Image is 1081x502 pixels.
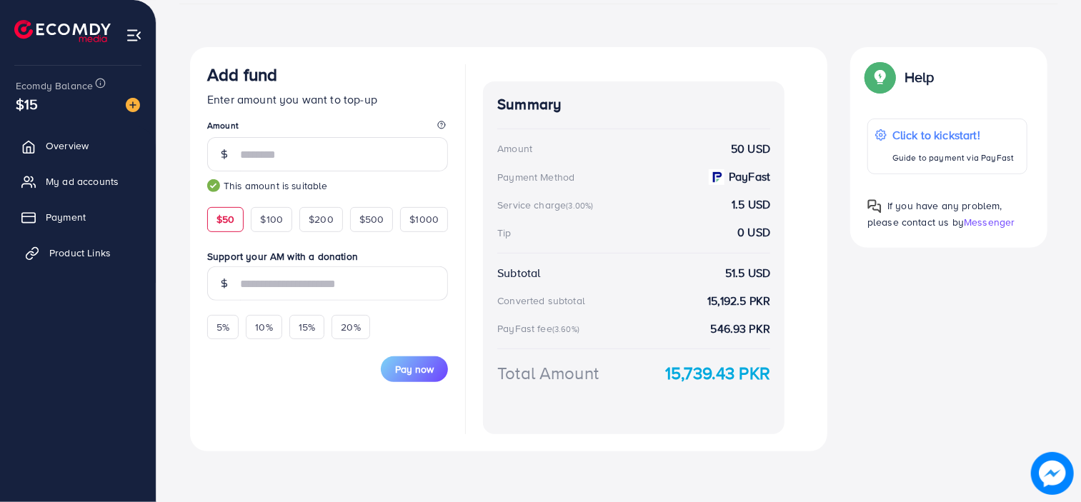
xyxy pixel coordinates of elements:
div: PayFast fee [497,321,584,336]
img: guide [207,179,220,192]
label: Support your AM with a donation [207,249,448,263]
strong: 546.93 PKR [711,321,771,337]
strong: 0 USD [737,224,770,241]
div: Total Amount [497,361,599,386]
h4: Summary [497,96,770,114]
span: Overview [46,139,89,153]
span: 5% [216,320,229,334]
span: Product Links [49,246,111,260]
img: payment [709,169,724,185]
span: $200 [309,212,334,226]
div: Subtotal [497,265,540,281]
a: My ad accounts [11,167,145,196]
span: If you have any problem, please contact us by [867,199,1002,229]
strong: 15,739.43 PKR [665,361,770,386]
strong: 1.5 USD [732,196,770,213]
span: 10% [255,320,272,334]
span: $500 [359,212,384,226]
div: Service charge [497,198,597,212]
a: Payment [11,203,145,231]
span: 15% [299,320,315,334]
p: Click to kickstart! [892,126,1014,144]
strong: 50 USD [731,141,770,157]
span: $50 [216,212,234,226]
div: Tip [497,226,511,240]
p: Guide to payment via PayFast [892,149,1014,166]
div: Amount [497,141,532,156]
strong: 15,192.5 PKR [707,293,770,309]
img: image [1035,456,1070,491]
a: Overview [11,131,145,160]
div: Converted subtotal [497,293,585,308]
div: Payment Method [497,170,574,184]
img: logo [14,20,111,42]
span: Ecomdy Balance [16,79,93,93]
legend: Amount [207,119,448,137]
img: Popup guide [867,64,893,90]
span: 20% [341,320,360,334]
img: Popup guide [867,199,882,214]
p: Enter amount you want to top-up [207,91,448,108]
img: image [126,98,140,112]
small: (3.00%) [566,200,593,211]
span: Pay now [395,362,434,376]
span: $15 [16,94,38,114]
p: Help [905,69,935,86]
span: $1000 [409,212,439,226]
strong: PayFast [729,169,770,185]
h3: Add fund [207,64,277,85]
span: $100 [260,212,283,226]
span: Messenger [964,215,1015,229]
small: This amount is suitable [207,179,448,193]
small: (3.60%) [552,323,579,335]
button: Pay now [381,356,448,382]
span: My ad accounts [46,174,119,189]
span: Payment [46,210,86,224]
strong: 51.5 USD [725,265,770,281]
img: menu [126,27,142,44]
a: Product Links [11,239,145,267]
